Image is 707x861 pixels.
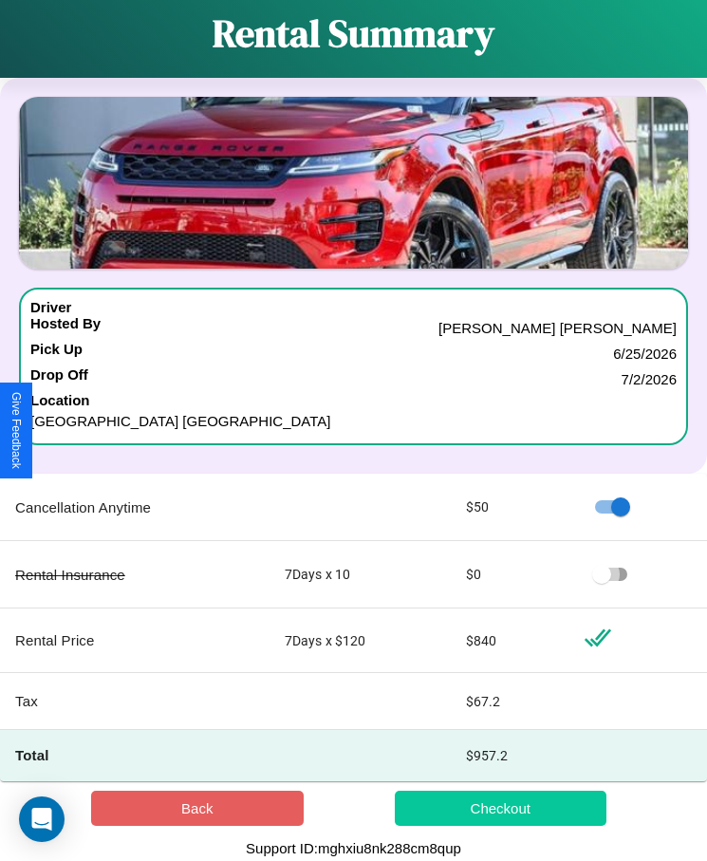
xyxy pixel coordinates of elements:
[15,745,254,765] h4: Total
[15,562,254,588] p: Rental Insurance
[438,315,677,341] p: [PERSON_NAME] [PERSON_NAME]
[15,627,254,653] p: Rental Price
[30,366,88,392] h4: Drop Off
[451,673,569,730] td: $ 67.2
[395,791,607,826] button: Checkout
[30,341,83,366] h4: Pick Up
[91,791,304,826] button: Back
[30,392,677,408] h4: Location
[19,796,65,842] div: Open Intercom Messenger
[213,8,494,59] h1: Rental Summary
[30,299,71,315] h4: Driver
[270,608,451,673] td: 7 Days x $ 120
[9,392,23,469] div: Give Feedback
[30,315,101,341] h4: Hosted By
[451,474,569,541] td: $ 50
[30,408,677,434] p: [GEOGRAPHIC_DATA] [GEOGRAPHIC_DATA]
[451,730,569,781] td: $ 957.2
[246,835,461,861] p: Support ID: mghxiu8nk288cm8qup
[622,366,677,392] p: 7 / 2 / 2026
[613,341,677,366] p: 6 / 25 / 2026
[451,541,569,608] td: $ 0
[15,688,254,714] p: Tax
[15,495,254,520] p: Cancellation Anytime
[270,541,451,608] td: 7 Days x 10
[451,608,569,673] td: $ 840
